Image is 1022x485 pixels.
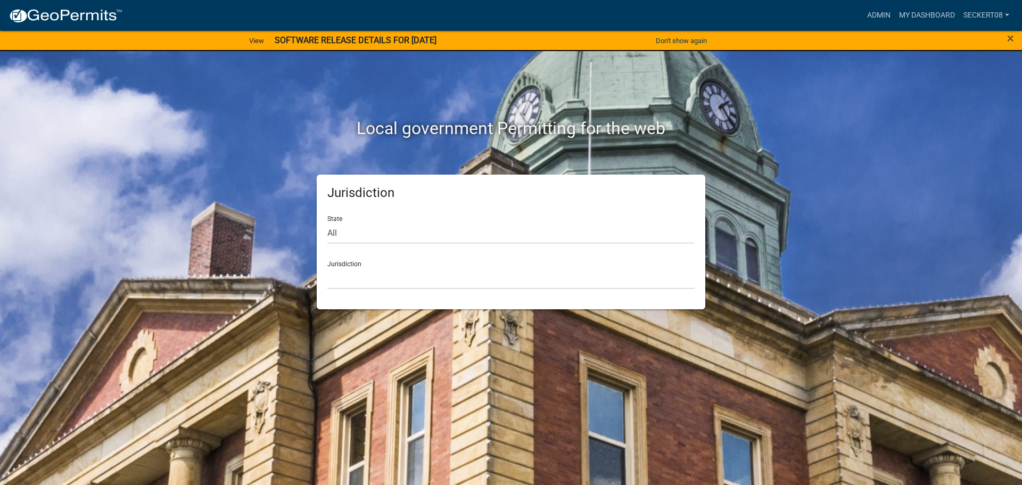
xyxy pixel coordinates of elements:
button: Close [1007,32,1014,45]
a: Admin [863,5,895,26]
h2: Local government Permitting for the web [216,118,806,138]
span: × [1007,31,1014,46]
a: seckert08 [959,5,1013,26]
a: My Dashboard [895,5,959,26]
button: Don't show again [652,32,711,50]
h5: Jurisdiction [327,185,695,201]
strong: SOFTWARE RELEASE DETAILS FOR [DATE] [275,35,436,45]
a: View [245,32,268,50]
